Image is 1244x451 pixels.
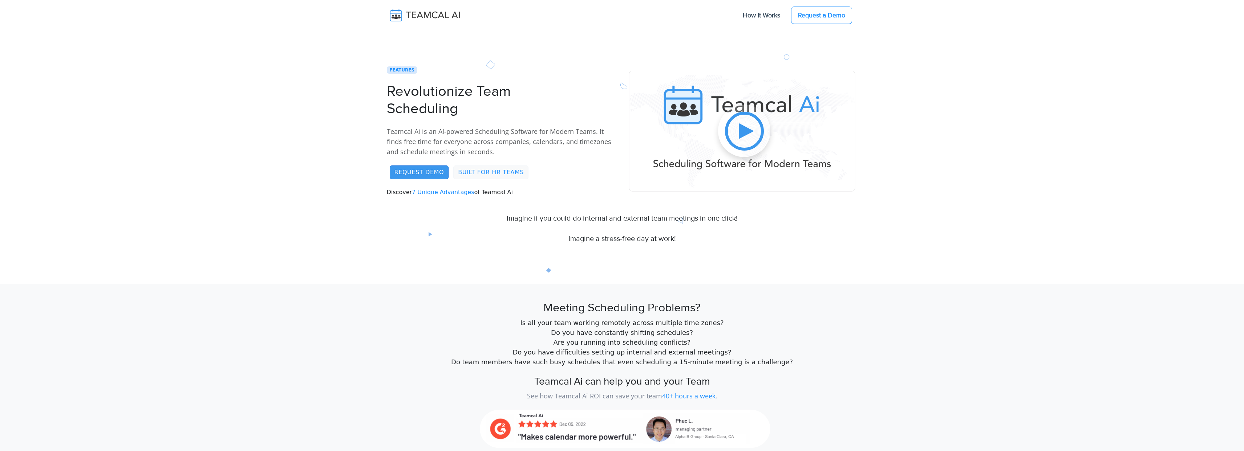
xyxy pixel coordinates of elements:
a: Request a Demo [791,7,852,24]
h3: Teamcal Ai can help you and your Team [387,376,858,388]
p: Teamcal Ai is an AI-powered Scheduling Software for Modern Teams. It finds free time for everyone... [387,126,618,157]
div: Do you have constantly shifting schedules? [387,328,858,337]
div: Do team members have such busy schedules that even scheduling a 15-minute meeting is a challenge? [387,357,858,367]
h5: Imagine if you could do internal and external team meetings in one click! [387,214,858,223]
div: Do you have difficulties setting up internal and external meetings? [387,347,858,357]
div: Are you running into scheduling conflicts? [387,337,858,347]
a: 40+ hours a week [662,391,716,400]
a: Features [389,67,414,73]
a: How It Works [736,8,787,23]
a: Built for HR Teams [453,165,528,179]
img: Teamcal Ai 5 star review at G2 by Phuc Ly - Alpha B Group [480,410,770,448]
h1: Revolutionize Team Scheduling [387,83,618,118]
h5: Imagine a stress-free day at work! [387,234,858,243]
a: 7 Unique Advantages [412,189,474,196]
div: Discover of Teamcal Ai [382,65,622,197]
h2: Meeting Scheduling Problems? [4,301,1240,315]
div: Is all your team working remotely across multiple time zones? [387,318,858,328]
a: Request Demo [390,165,449,179]
p: See how Teamcal Ai ROI can save your team . [387,391,858,401]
